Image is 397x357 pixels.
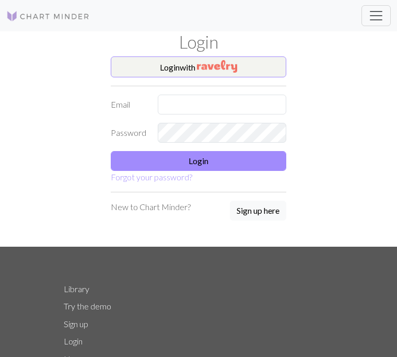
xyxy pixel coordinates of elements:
[111,172,192,182] a: Forgot your password?
[104,95,151,114] label: Email
[111,201,191,213] p: New to Chart Minder?
[64,336,83,346] a: Login
[64,301,111,311] a: Try the demo
[197,60,237,73] img: Ravelry
[111,56,286,77] button: Loginwith
[230,201,286,221] button: Sign up here
[64,319,88,329] a: Sign up
[6,10,90,22] img: Logo
[361,5,391,26] button: Toggle navigation
[104,123,151,143] label: Password
[64,284,89,294] a: Library
[57,31,340,52] h1: Login
[111,151,286,171] button: Login
[230,201,286,222] a: Sign up here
